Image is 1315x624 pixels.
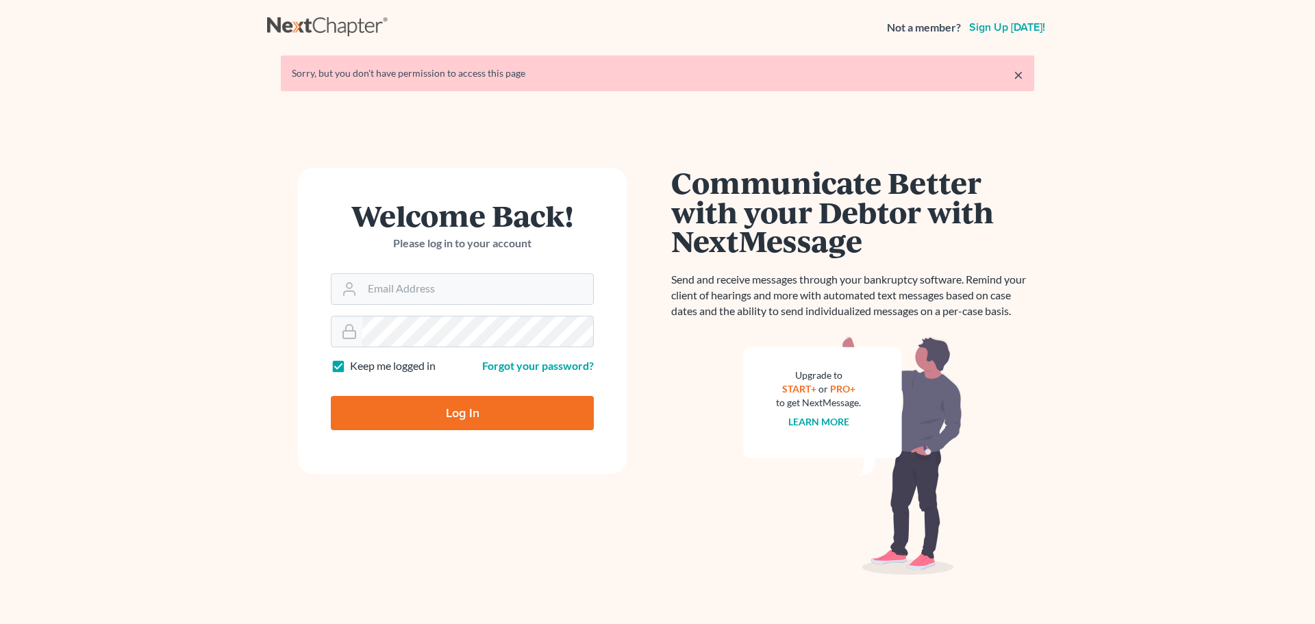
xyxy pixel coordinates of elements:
p: Send and receive messages through your bankruptcy software. Remind your client of hearings and mo... [671,272,1034,319]
span: or [818,383,828,395]
label: Keep me logged in [350,358,436,374]
img: nextmessage_bg-59042aed3d76b12b5cd301f8e5b87938c9018125f34e5fa2b7a6b67550977c72.svg [743,336,962,575]
h1: Welcome Back! [331,201,594,230]
div: Upgrade to [776,369,861,382]
strong: Not a member? [887,20,961,36]
p: Please log in to your account [331,236,594,251]
input: Email Address [362,274,593,304]
input: Log In [331,396,594,430]
a: Sign up [DATE]! [966,22,1048,33]
h1: Communicate Better with your Debtor with NextMessage [671,168,1034,255]
div: Sorry, but you don't have permission to access this page [292,66,1023,80]
a: Forgot your password? [482,359,594,372]
a: × [1014,66,1023,83]
a: PRO+ [830,383,855,395]
a: START+ [782,383,816,395]
div: to get NextMessage. [776,396,861,410]
a: Learn more [788,416,849,427]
